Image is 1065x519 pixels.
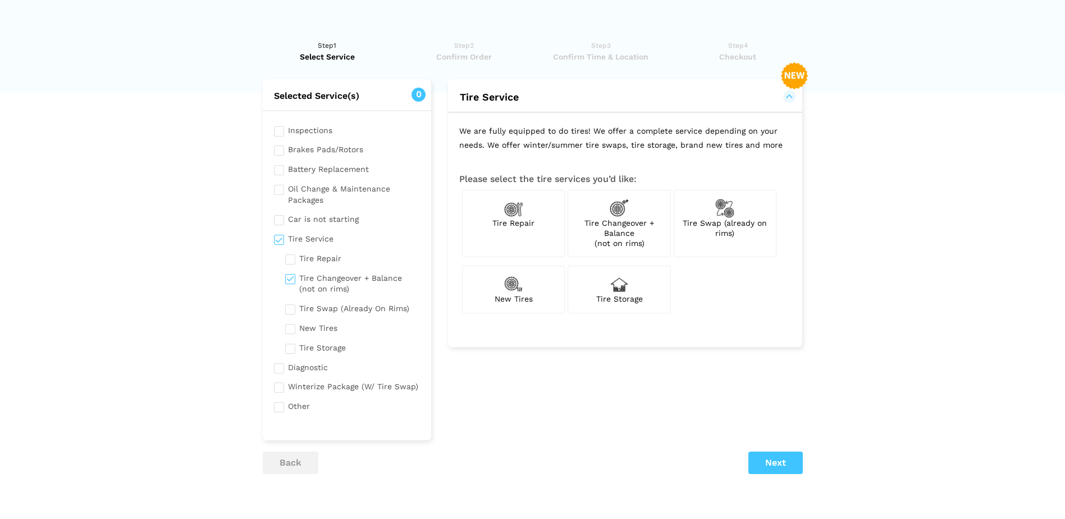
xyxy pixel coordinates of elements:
[263,51,392,62] span: Select Service
[399,40,529,62] a: Step2
[495,294,533,303] span: New Tires
[673,51,803,62] span: Checkout
[536,51,666,62] span: Confirm Time & Location
[263,40,392,62] a: Step1
[673,40,803,62] a: Step4
[596,294,643,303] span: Tire Storage
[492,218,534,227] span: Tire Repair
[781,62,808,89] img: new-badge-2-48.png
[412,88,426,102] span: 0
[584,218,654,248] span: Tire Changeover + Balance (not on rims)
[536,40,666,62] a: Step3
[399,51,529,62] span: Confirm Order
[748,452,803,474] button: Next
[683,218,767,238] span: Tire Swap (already on rims)
[263,90,432,102] h2: Selected Service(s)
[459,90,791,104] button: Tire Service
[459,174,791,184] h3: Please select the tire services you’d like:
[448,113,802,163] p: We are fully equipped to do tires! We offer a complete service depending on your needs. We offer ...
[263,452,318,474] button: back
